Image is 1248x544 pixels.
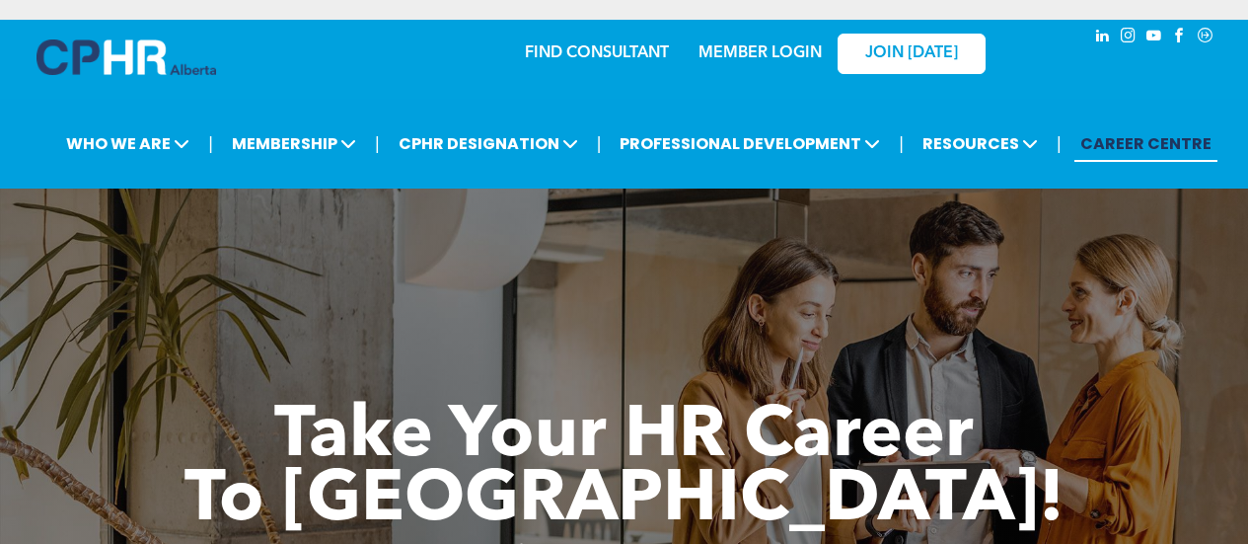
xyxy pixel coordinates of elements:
a: CAREER CENTRE [1074,125,1217,162]
li: | [375,123,380,164]
li: | [899,123,904,164]
a: FIND CONSULTANT [525,45,669,61]
a: instagram [1118,25,1139,51]
a: linkedin [1092,25,1114,51]
span: To [GEOGRAPHIC_DATA]! [184,466,1064,537]
span: PROFESSIONAL DEVELOPMENT [614,125,886,162]
span: RESOURCES [917,125,1044,162]
li: | [597,123,602,164]
li: | [1057,123,1062,164]
a: Social network [1195,25,1216,51]
a: youtube [1143,25,1165,51]
span: Take Your HR Career [274,402,974,473]
a: MEMBER LOGIN [698,45,822,61]
img: A blue and white logo for cp alberta [37,39,216,75]
span: MEMBERSHIP [226,125,362,162]
span: JOIN [DATE] [865,44,958,63]
a: JOIN [DATE] [838,34,986,74]
a: facebook [1169,25,1191,51]
span: WHO WE ARE [60,125,195,162]
span: CPHR DESIGNATION [393,125,584,162]
li: | [208,123,213,164]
